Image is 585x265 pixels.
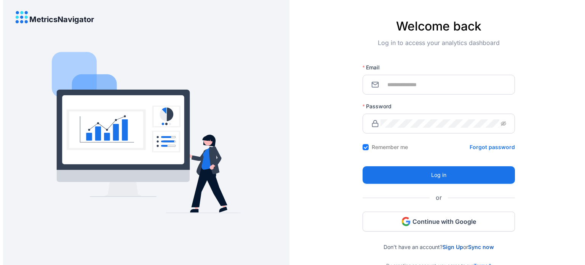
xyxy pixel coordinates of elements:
[363,38,515,59] div: Log in to access your analytics dashboard
[412,217,476,226] span: Continue with Google
[369,143,411,151] span: Remember me
[470,143,515,151] a: Forgot password
[443,244,463,250] a: Sign Up
[380,119,499,128] input: Password
[380,80,506,89] input: Email
[431,171,446,179] span: Log in
[430,193,448,202] span: or
[363,19,515,34] h4: Welcome back
[363,166,515,184] button: Log in
[363,212,515,231] button: Continue with Google
[29,15,94,24] h4: MetricsNavigator
[363,103,397,110] label: Password
[363,231,515,250] div: Don’t have an account? or
[468,244,494,250] a: Sync now
[501,121,506,126] span: eye-invisible
[363,64,385,71] label: Email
